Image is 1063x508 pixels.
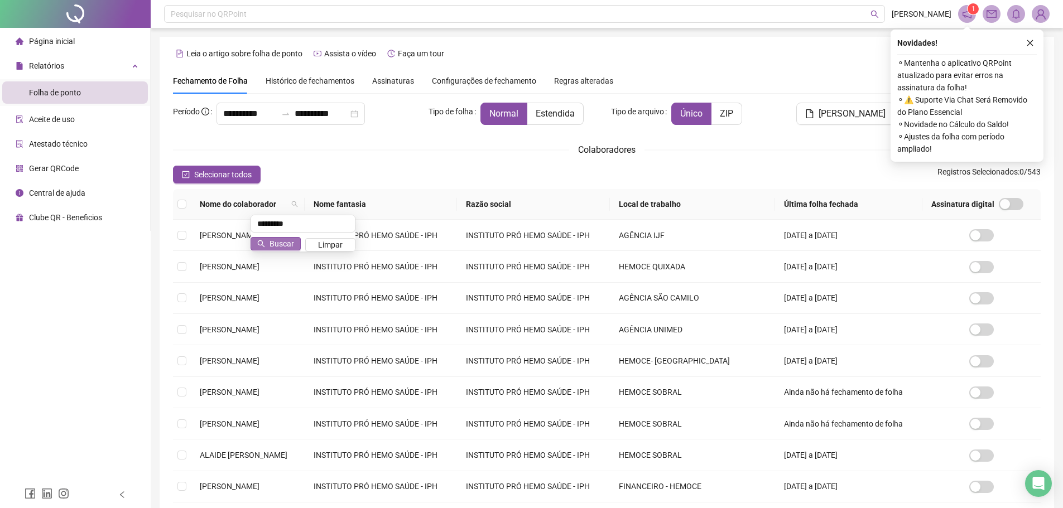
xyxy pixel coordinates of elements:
button: [PERSON_NAME] [796,103,894,125]
span: [PERSON_NAME] [200,482,259,491]
span: youtube [314,50,321,57]
span: [PERSON_NAME] [200,356,259,365]
span: search [291,201,298,207]
span: [PERSON_NAME] [200,325,259,334]
span: Histórico de fechamentos [266,76,354,85]
td: [DATE] a [DATE] [775,345,922,376]
button: Selecionar todos [173,166,261,183]
span: Leia o artigo sobre folha de ponto [186,49,302,58]
span: file-text [176,50,184,57]
td: [DATE] a [DATE] [775,283,922,314]
span: search [257,240,265,248]
span: Nome do colaborador [200,198,287,210]
span: to [281,109,290,118]
td: HEMOCE SOBRAL [610,439,775,471]
span: info-circle [201,108,209,115]
span: [PERSON_NAME] [200,231,259,240]
th: Razão social [457,189,610,220]
th: Local de trabalho [610,189,775,220]
span: Tipo de folha [429,105,473,118]
span: Colaboradores [578,144,636,155]
span: ZIP [720,108,733,119]
td: INSTITUTO PRÓ HEMO SAÚDE - IPH [305,439,458,471]
span: file [16,62,23,70]
td: FINANCEIRO - HEMOCE [610,471,775,502]
th: Nome fantasia [305,189,458,220]
span: Central de ajuda [29,188,85,197]
span: file [805,109,814,118]
span: : 0 / 543 [937,166,1041,183]
td: INSTITUTO PRÓ HEMO SAÚDE - IPH [305,345,458,376]
span: facebook [25,488,36,499]
span: Ainda não há fechamento de folha [784,388,903,396]
span: gift [16,214,23,221]
span: [PERSON_NAME] [892,8,951,20]
span: Assinaturas [372,77,414,85]
td: HEMOCE SOBRAL [610,377,775,408]
td: [DATE] a [DATE] [775,471,922,502]
button: Limpar [305,238,355,251]
span: linkedin [41,488,52,499]
span: [PERSON_NAME] [819,107,886,120]
td: [DATE] a [DATE] [775,314,922,345]
span: bell [1011,9,1021,19]
span: Estendida [536,108,575,119]
span: [PERSON_NAME] [200,388,259,396]
td: INSTITUTO PRÓ HEMO SAÚDE - IPH [457,283,610,314]
span: ⚬ Mantenha o aplicativo QRPoint atualizado para evitar erros na assinatura da folha! [897,57,1037,94]
td: [DATE] a [DATE] [775,251,922,282]
td: [DATE] a [DATE] [775,220,922,251]
td: INSTITUTO PRÓ HEMO SAÚDE - IPH [457,439,610,471]
span: Clube QR - Beneficios [29,213,102,222]
th: Última folha fechada [775,189,922,220]
span: [PERSON_NAME] [200,419,259,428]
span: Registros Selecionados [937,167,1018,176]
img: 76687 [1032,6,1049,22]
span: Folha de ponto [29,88,81,97]
span: Buscar [270,238,294,250]
td: INSTITUTO PRÓ HEMO SAÚDE - IPH [457,220,610,251]
span: search [870,10,879,18]
span: notification [962,9,972,19]
span: Ainda não há fechamento de folha [784,419,903,428]
span: search [289,196,300,212]
td: INSTITUTO PRÓ HEMO SAÚDE - IPH [305,220,458,251]
span: ⚬ Novidade no Cálculo do Saldo! [897,118,1037,130]
td: INSTITUTO PRÓ HEMO SAÚDE - IPH [305,408,458,439]
span: audit [16,115,23,123]
span: mail [987,9,997,19]
span: Fechamento de Folha [173,76,248,85]
span: history [387,50,395,57]
td: HEMOCE SOBRAL [610,408,775,439]
span: close [1026,39,1034,47]
td: INSTITUTO PRÓ HEMO SAÚDE - IPH [457,471,610,502]
span: swap-right [281,109,290,118]
span: Único [680,108,703,119]
span: Relatórios [29,61,64,70]
td: HEMOCE- [GEOGRAPHIC_DATA] [610,345,775,376]
span: Página inicial [29,37,75,46]
td: AGÊNCIA IJF [610,220,775,251]
span: Aceite de uso [29,115,75,124]
span: qrcode [16,165,23,172]
td: INSTITUTO PRÓ HEMO SAÚDE - IPH [457,377,610,408]
span: Atestado técnico [29,139,88,148]
span: solution [16,140,23,148]
td: INSTITUTO PRÓ HEMO SAÚDE - IPH [305,314,458,345]
sup: 1 [968,3,979,14]
span: instagram [58,488,69,499]
td: INSTITUTO PRÓ HEMO SAÚDE - IPH [457,345,610,376]
td: INSTITUTO PRÓ HEMO SAÚDE - IPH [457,408,610,439]
span: ⚬ ⚠️ Suporte Via Chat Será Removido do Plano Essencial [897,94,1037,118]
span: Regras alteradas [554,77,613,85]
td: INSTITUTO PRÓ HEMO SAÚDE - IPH [305,377,458,408]
span: info-circle [16,189,23,197]
td: INSTITUTO PRÓ HEMO SAÚDE - IPH [457,314,610,345]
td: HEMOCE QUIXADA [610,251,775,282]
span: check-square [182,171,190,178]
span: Assista o vídeo [324,49,376,58]
td: INSTITUTO PRÓ HEMO SAÚDE - IPH [305,283,458,314]
span: Selecionar todos [194,168,252,181]
span: home [16,37,23,45]
span: Limpar [318,239,343,251]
